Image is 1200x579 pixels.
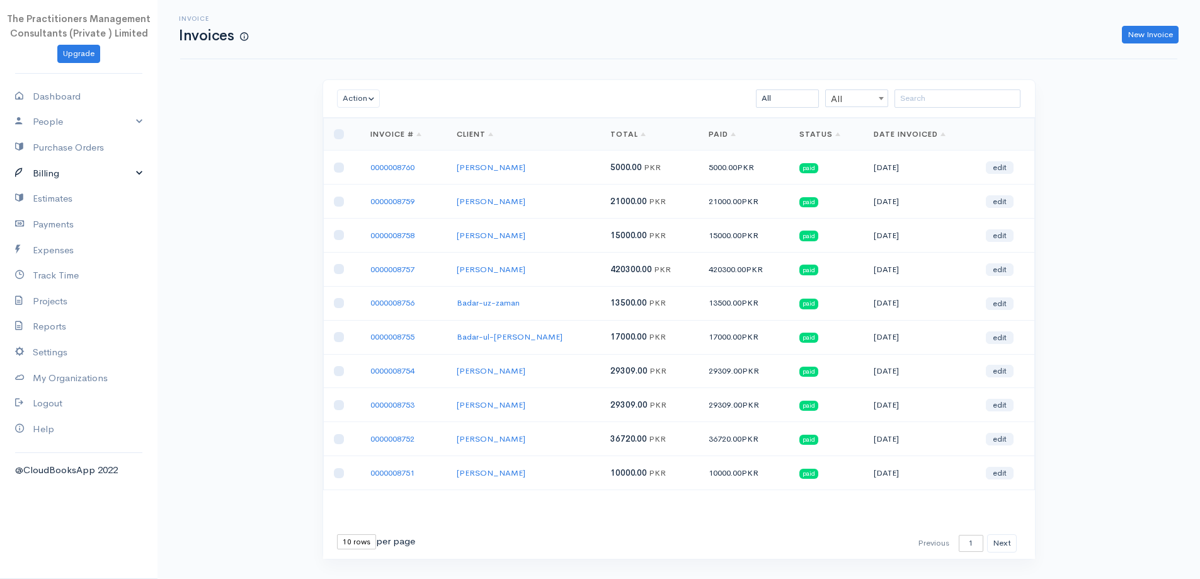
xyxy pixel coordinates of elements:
[370,467,414,478] a: 0000008751
[179,28,248,43] h1: Invoices
[649,467,666,478] span: PKR
[826,90,888,108] span: All
[986,161,1014,174] a: edit
[457,162,525,173] a: [PERSON_NAME]
[370,331,414,342] a: 0000008755
[457,230,525,241] a: [PERSON_NAME]
[457,331,563,342] a: Badar-ul-[PERSON_NAME]
[741,467,758,478] span: PKR
[986,467,1014,479] a: edit
[864,388,975,422] td: [DATE]
[799,231,818,241] span: paid
[370,162,414,173] a: 0000008760
[741,230,758,241] span: PKR
[741,331,758,342] span: PKR
[699,151,789,185] td: 5000.00
[649,297,666,308] span: PKR
[699,252,789,286] td: 420300.00
[986,263,1014,276] a: edit
[1122,26,1179,44] a: New Invoice
[649,433,666,444] span: PKR
[240,32,248,42] span: How to create your first Invoice?
[986,399,1014,411] a: edit
[986,229,1014,242] a: edit
[864,286,975,320] td: [DATE]
[610,365,648,376] span: 29309.00
[699,185,789,219] td: 21000.00
[742,365,759,376] span: PKR
[986,331,1014,344] a: edit
[986,433,1014,445] a: edit
[742,399,759,410] span: PKR
[864,320,975,354] td: [DATE]
[57,45,100,63] a: Upgrade
[799,299,818,309] span: paid
[457,467,525,478] a: [PERSON_NAME]
[864,456,975,490] td: [DATE]
[610,264,652,275] span: 420300.00
[654,264,671,275] span: PKR
[741,433,758,444] span: PKR
[610,399,648,410] span: 29309.00
[610,162,642,173] span: 5000.00
[649,365,666,376] span: PKR
[986,195,1014,208] a: edit
[370,230,414,241] a: 0000008758
[699,219,789,253] td: 15000.00
[370,433,414,444] a: 0000008752
[699,388,789,422] td: 29309.00
[709,129,736,139] a: Paid
[370,129,421,139] a: Invoice #
[457,129,493,139] a: Client
[457,297,520,308] a: Badar-uz-zaman
[699,320,789,354] td: 17000.00
[741,196,758,207] span: PKR
[370,196,414,207] a: 0000008759
[370,365,414,376] a: 0000008754
[799,163,818,173] span: paid
[610,196,647,207] span: 21000.00
[699,422,789,456] td: 36720.00
[864,252,975,286] td: [DATE]
[799,129,840,139] a: Status
[864,185,975,219] td: [DATE]
[649,331,666,342] span: PKR
[799,197,818,207] span: paid
[799,367,818,377] span: paid
[610,129,646,139] a: Total
[649,230,666,241] span: PKR
[337,89,380,108] button: Action
[457,433,525,444] a: [PERSON_NAME]
[370,297,414,308] a: 0000008756
[746,264,763,275] span: PKR
[864,151,975,185] td: [DATE]
[799,401,818,411] span: paid
[644,162,661,173] span: PKR
[337,534,415,549] div: per page
[649,196,666,207] span: PKR
[799,265,818,275] span: paid
[894,89,1020,108] input: Search
[7,13,151,39] span: The Practitioners Management Consultants (Private ) Limited
[15,463,142,478] div: @CloudBooksApp 2022
[874,129,945,139] a: Date Invoiced
[799,333,818,343] span: paid
[610,230,647,241] span: 15000.00
[699,456,789,490] td: 10000.00
[799,435,818,445] span: paid
[457,196,525,207] a: [PERSON_NAME]
[825,89,888,107] span: All
[737,162,754,173] span: PKR
[741,297,758,308] span: PKR
[179,15,248,22] h6: Invoice
[610,297,647,308] span: 13500.00
[457,264,525,275] a: [PERSON_NAME]
[610,331,647,342] span: 17000.00
[370,264,414,275] a: 0000008757
[699,286,789,320] td: 13500.00
[986,297,1014,310] a: edit
[986,365,1014,377] a: edit
[649,399,666,410] span: PKR
[610,467,647,478] span: 10000.00
[370,399,414,410] a: 0000008753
